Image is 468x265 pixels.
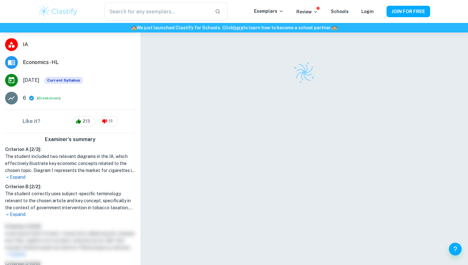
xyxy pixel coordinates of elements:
[361,9,374,14] a: Login
[37,95,60,101] span: ( )
[23,76,39,84] span: [DATE]
[38,95,59,101] button: Breakdown
[1,24,467,31] h6: We just launched Clastify for Schools. Click to learn how to become a school partner.
[23,94,26,102] p: 6
[296,8,318,15] p: Review
[38,5,78,18] img: Clastify logo
[5,190,135,211] h1: The student correctly uses subject-specific terminology relevant to the chosen article and key co...
[290,58,319,87] img: Clastify logo
[23,118,40,125] h6: Like it?
[5,211,135,218] p: Expand
[45,77,83,84] span: Current Syllabus
[79,118,94,125] span: 213
[386,6,430,17] button: JOIN FOR FREE
[105,3,210,20] input: Search for any exemplars...
[5,146,135,153] h6: Criterion A [ 2 / 3 ]:
[233,25,243,30] a: here
[131,25,137,30] span: 🏫
[73,116,96,126] div: 213
[45,77,83,84] div: This exemplar is based on the current syllabus. Feel free to refer to it for inspiration/ideas wh...
[5,153,135,174] h1: The student included two relevant diagrams in the IA, which effectively illustrate key economic c...
[5,183,135,190] h6: Criterion B [ 2 / 2 ]:
[254,8,284,15] p: Exemplars
[449,243,462,255] button: Help and Feedback
[331,9,349,14] a: Schools
[3,136,138,143] h6: Examiner's summary
[332,25,337,30] span: 🏫
[23,41,135,48] span: IA
[5,174,135,181] p: Expand
[99,116,118,126] div: 11
[23,59,135,66] span: Economics - HL
[105,118,116,125] span: 11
